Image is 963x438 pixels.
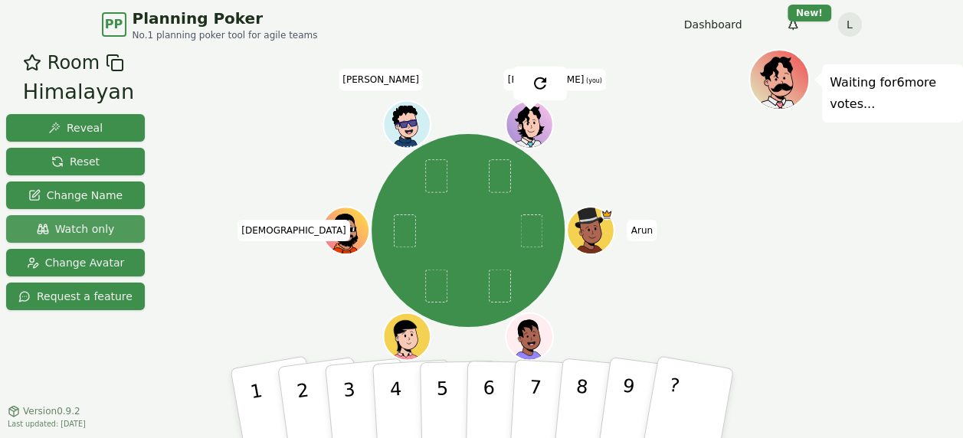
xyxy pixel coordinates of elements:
[23,405,80,417] span: Version 0.9.2
[530,74,549,93] img: reset
[48,120,103,136] span: Reveal
[133,29,318,41] span: No.1 planning poker tool for agile teams
[6,114,145,142] button: Reveal
[837,12,862,37] button: L
[102,8,318,41] a: PPPlanning PokerNo.1 planning poker tool for agile teams
[105,15,123,34] span: PP
[339,69,423,90] span: Click to change your name
[6,215,145,243] button: Watch only
[8,405,80,417] button: Version0.9.2
[627,220,657,241] span: Click to change your name
[684,17,742,32] a: Dashboard
[28,188,123,203] span: Change Name
[47,49,100,77] span: Room
[6,283,145,310] button: Request a feature
[788,5,831,21] div: New!
[6,148,145,175] button: Reset
[237,220,349,241] span: Click to change your name
[507,103,552,147] button: Click to change your avatar
[504,69,606,90] span: Click to change your name
[830,72,955,115] p: Waiting for 6 more votes...
[779,11,807,38] button: New!
[6,249,145,276] button: Change Avatar
[8,420,86,428] span: Last updated: [DATE]
[27,255,125,270] span: Change Avatar
[51,154,100,169] span: Reset
[601,208,612,220] span: Arun is the host
[23,77,134,108] div: Himalayan
[37,221,115,237] span: Watch only
[584,77,602,84] span: (you)
[133,8,318,29] span: Planning Poker
[23,49,41,77] button: Add as favourite
[18,289,133,304] span: Request a feature
[6,181,145,209] button: Change Name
